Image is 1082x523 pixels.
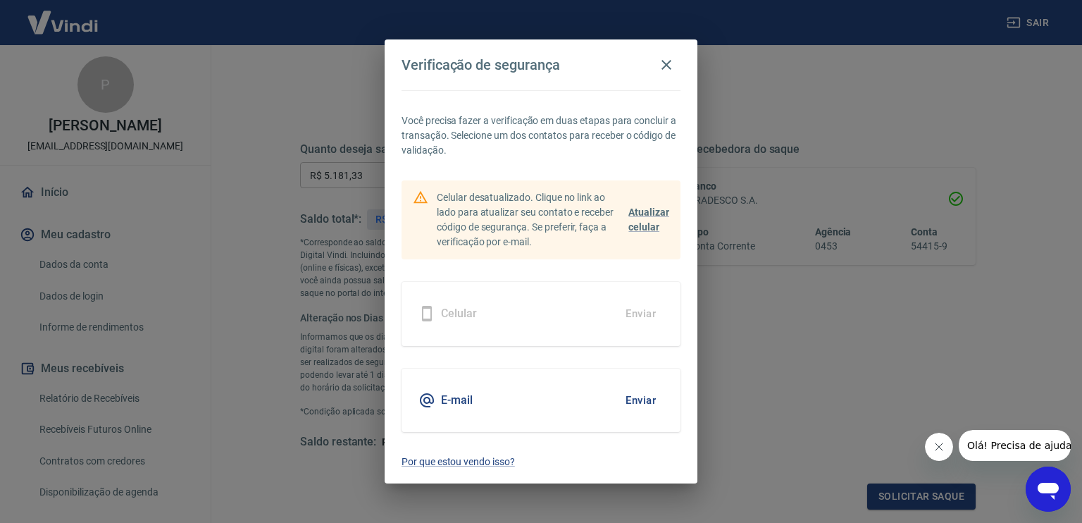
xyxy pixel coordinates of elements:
a: Por que estou vendo isso? [402,455,680,469]
button: Enviar [618,386,664,415]
p: Celular desatualizado. Clique no link ao lado para atualizar seu contato e receber código de segu... [437,190,623,250]
iframe: Fechar mensagem [925,433,953,461]
p: Você precisa fazer a verificação em duas etapas para concluir a transação. Selecione um dos conta... [402,113,680,158]
iframe: Mensagem da empresa [959,430,1071,461]
h5: Celular [441,307,477,321]
iframe: Botão para abrir a janela de mensagens [1026,467,1071,512]
a: Atualizar celular [628,205,669,235]
h4: Verificação de segurança [402,56,560,73]
span: Atualizar celular [628,207,669,233]
span: Olá! Precisa de ajuda? [8,10,118,21]
h5: E-mail [441,393,473,407]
